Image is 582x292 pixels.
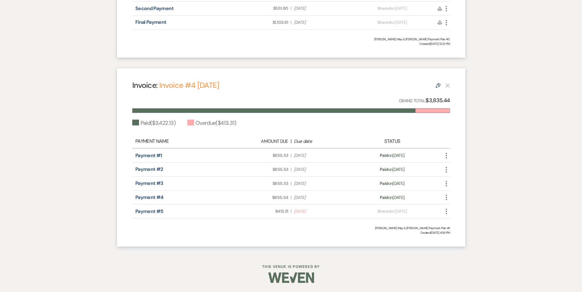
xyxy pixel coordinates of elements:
[132,119,176,127] div: Paid ( $3,422.13 )
[380,153,388,158] span: Paid
[291,194,291,201] span: |
[135,5,174,12] a: Second Payment
[353,5,431,12] div: on [DATE]
[135,166,163,172] a: Payment #2
[294,19,350,26] span: [DATE]
[159,80,219,90] a: Invoice #4 [DATE]
[291,180,291,187] span: |
[187,119,236,127] div: Overdue ( $413.31 )
[232,19,288,26] span: $1,103.61
[135,152,162,159] a: Payment #1
[377,20,391,25] span: Shared
[353,138,431,145] div: Status
[135,138,229,145] div: Payment Name
[132,230,450,235] span: Created: [DATE] 4:54 PM
[132,80,219,91] h4: Invoice:
[294,180,350,187] span: [DATE]
[232,152,288,159] span: $855.53
[232,208,288,214] span: $413.31
[377,208,391,214] span: Shared
[353,208,431,214] div: on [DATE]
[135,194,163,200] a: Payment #4
[291,166,291,173] span: |
[294,194,350,201] span: [DATE]
[132,226,450,230] div: [PERSON_NAME] May & [PERSON_NAME] Payment Plan #1
[353,19,431,26] div: on [DATE]
[132,37,450,41] div: [PERSON_NAME] May & [PERSON_NAME] Payment Plan #2
[353,166,431,173] div: on [DATE]
[294,208,350,214] span: [DATE]
[445,83,450,88] button: This payment plan cannot be deleted because it contains links that have been paid through Weven’s...
[268,267,314,288] img: Weven Logo
[426,97,450,104] strong: $3,835.44
[377,5,391,11] span: Shared
[380,167,388,172] span: Paid
[353,194,431,201] div: on [DATE]
[232,5,288,12] span: $551.80
[232,194,288,201] span: $855.54
[291,152,291,159] span: |
[291,5,291,12] span: |
[353,180,431,187] div: on [DATE]
[294,166,350,173] span: [DATE]
[380,195,388,200] span: Paid
[294,138,350,145] div: Due date
[232,138,288,145] div: Amount Due
[294,5,350,12] span: [DATE]
[135,19,167,25] a: Final Payment
[294,152,350,159] span: [DATE]
[232,166,288,173] span: $855.53
[291,208,291,214] span: |
[232,180,288,187] span: $855.53
[135,180,163,186] a: Payment #3
[399,96,450,105] p: Grand Total:
[291,19,291,26] span: |
[135,208,163,214] a: Payment #5
[380,181,388,186] span: Paid
[132,41,450,46] span: Created: [DATE] 12:23 PM
[229,138,353,145] div: |
[353,152,431,159] div: on [DATE]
